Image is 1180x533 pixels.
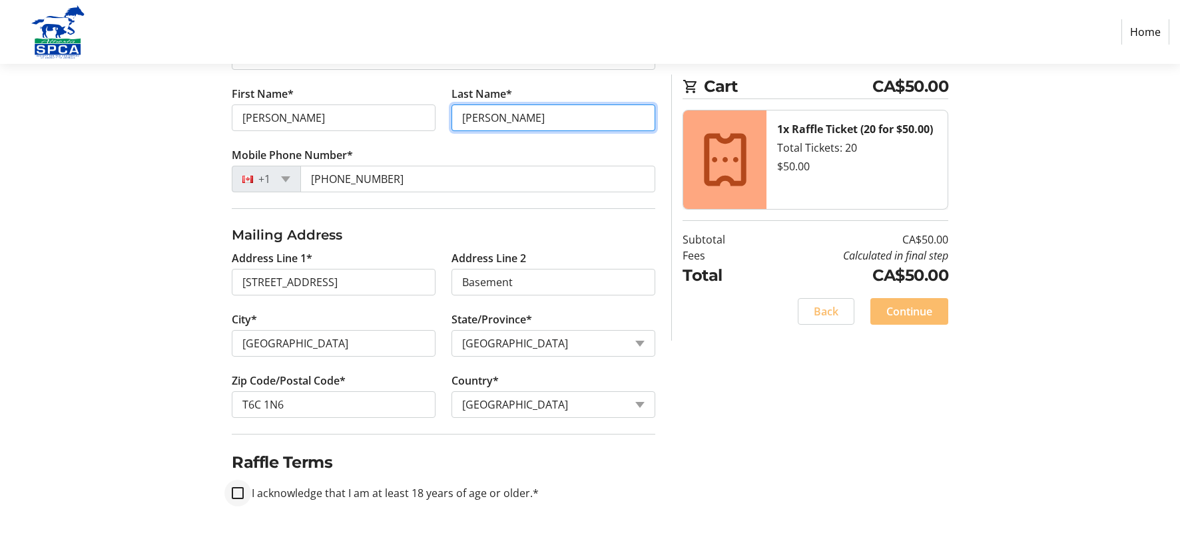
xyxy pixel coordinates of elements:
[777,140,937,156] div: Total Tickets: 20
[777,158,937,174] div: $50.00
[777,122,933,136] strong: 1x Raffle Ticket (20 for $50.00)
[232,391,436,418] input: Zip or Postal Code
[232,250,312,266] label: Address Line 1*
[300,166,655,192] input: (506) 234-5678
[683,264,759,287] td: Total
[232,225,655,245] h3: Mailing Address
[232,147,353,163] label: Mobile Phone Number*
[814,303,838,319] span: Back
[759,248,948,264] td: Calculated in final step
[232,450,655,474] h2: Raffle Terms
[870,298,948,325] button: Continue
[704,75,872,98] span: Cart
[451,250,526,266] label: Address Line 2
[232,373,346,389] label: Zip Code/Postal Code*
[232,311,257,327] label: City*
[232,269,436,295] input: Address
[451,311,532,327] label: State/Province*
[1121,19,1169,45] a: Home
[232,86,294,102] label: First Name*
[451,373,499,389] label: Country*
[244,485,539,501] label: I acknowledge that I am at least 18 years of age or older.*
[11,5,105,59] img: Alberta SPCA's Logo
[759,264,948,287] td: CA$50.00
[683,248,759,264] td: Fees
[451,86,512,102] label: Last Name*
[683,232,759,248] td: Subtotal
[798,298,854,325] button: Back
[759,232,948,248] td: CA$50.00
[872,75,948,98] span: CA$50.00
[232,330,436,357] input: City
[886,303,932,319] span: Continue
